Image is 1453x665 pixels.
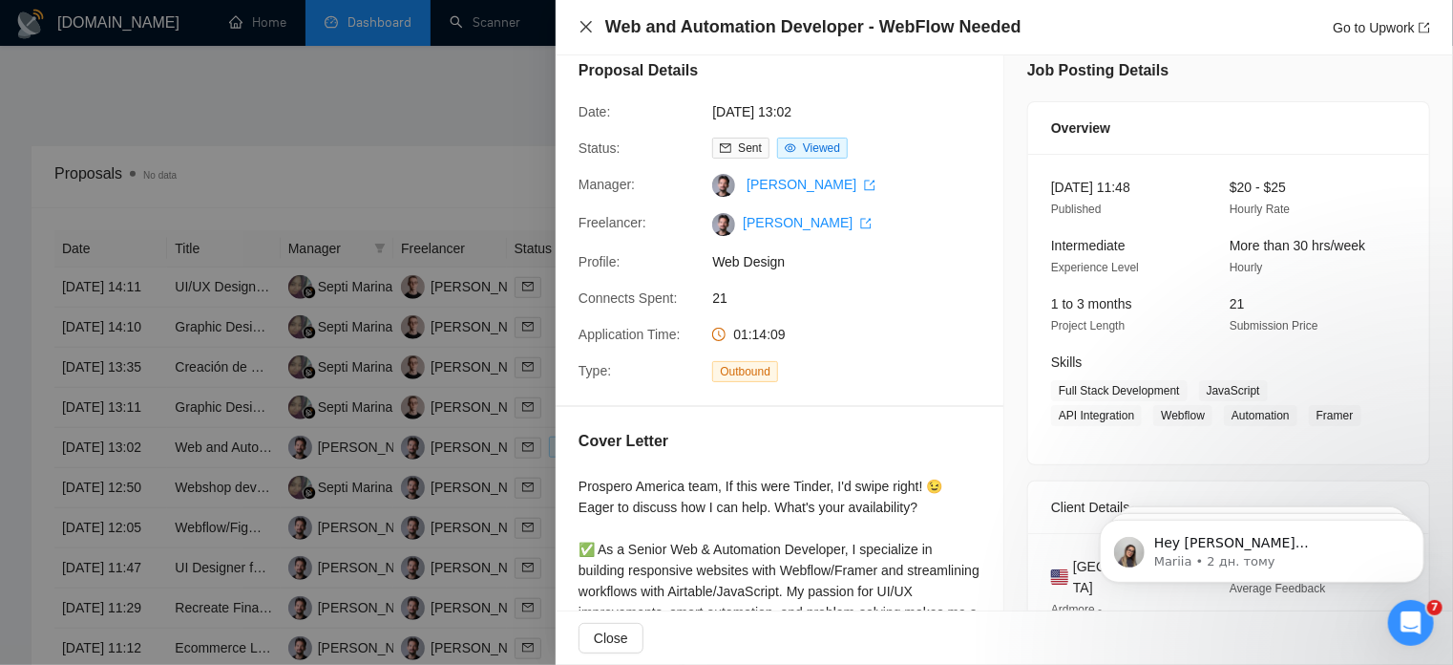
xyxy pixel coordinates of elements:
span: Connects Spent: [579,290,678,306]
span: Project Length [1051,319,1125,332]
img: 🇺🇸 [1051,567,1068,588]
span: Outbound [712,361,778,382]
span: Web Design [712,251,999,272]
span: export [860,218,872,229]
a: Go to Upworkexport [1333,20,1430,35]
span: 21 [1230,296,1245,311]
span: Freelancer: [579,215,646,230]
span: Webflow [1153,405,1212,426]
span: 01:14:09 [733,327,786,342]
span: Overview [1051,118,1110,139]
span: 1 to 3 months [1051,296,1132,311]
span: close [579,19,594,34]
span: Hourly Rate [1230,203,1290,216]
span: Close [594,628,628,649]
span: eye [785,142,796,154]
span: export [864,180,875,191]
img: c1yyxP1do0miEPqcWxVsd6xAw_Aw_zbjI08tQQyFyEPEU7MbFvd0-GG9upLNgSm-8F [712,213,735,236]
span: clock-circle [712,328,726,341]
span: Experience Level [1051,261,1139,274]
a: [PERSON_NAME] export [747,177,875,192]
span: 7 [1427,600,1442,615]
span: $20 - $25 [1230,180,1286,195]
span: API Integration [1051,405,1142,426]
span: Status: [579,140,621,156]
span: JavaScript [1199,380,1268,401]
span: Submission Price [1230,319,1318,332]
span: Hourly [1230,261,1263,274]
span: Application Time: [579,327,681,342]
span: Automation [1224,405,1297,426]
span: Full Stack Development [1051,380,1188,401]
div: Client Details [1051,482,1406,533]
span: [DATE] 13:02 [712,101,999,122]
span: Viewed [803,141,840,155]
h5: Job Posting Details [1027,59,1169,82]
span: Sent [738,141,762,155]
span: Skills [1051,354,1083,370]
h5: Cover Letter [579,430,668,453]
span: Type: [579,363,611,378]
h4: Web and Automation Developer - WebFlow Needed [605,15,1021,39]
iframe: Intercom live chat [1388,600,1434,646]
span: export [1419,22,1430,33]
button: Close [579,623,643,654]
iframe: Intercom notifications повідомлення [1071,480,1453,613]
span: Intermediate [1051,238,1126,253]
span: Profile: [579,254,621,269]
span: 21 [712,288,999,309]
span: Framer [1309,405,1361,426]
span: mail [720,142,731,154]
span: More than 30 hrs/week [1230,238,1365,253]
span: [DATE] 11:48 [1051,180,1130,195]
span: Manager: [579,177,635,192]
h5: Proposal Details [579,59,698,82]
span: Date: [579,104,610,119]
span: Published [1051,203,1102,216]
span: Ardmore - [1051,603,1102,616]
a: [PERSON_NAME] export [743,215,872,230]
button: Close [579,19,594,35]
